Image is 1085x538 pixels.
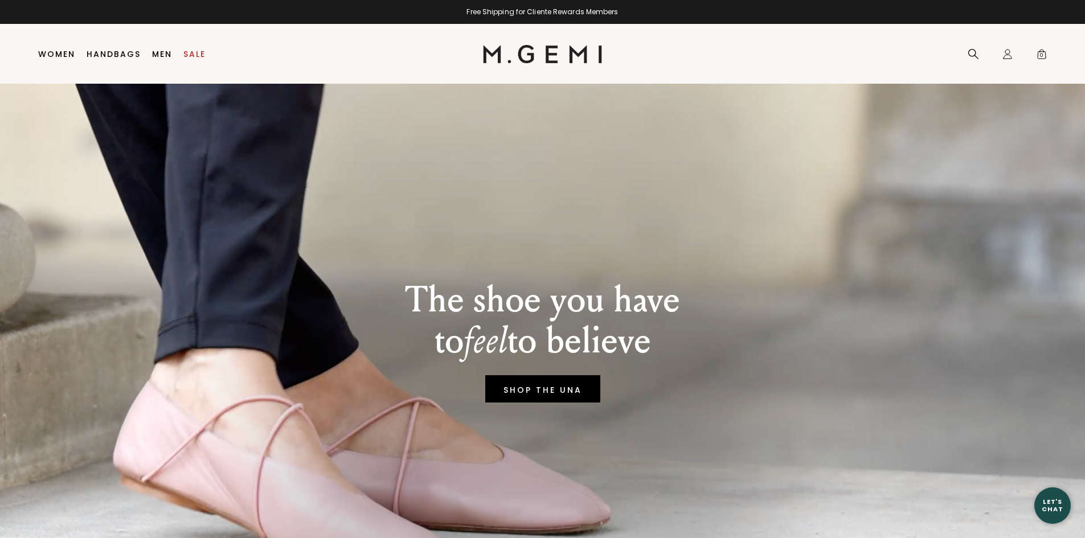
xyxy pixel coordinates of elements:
em: feel [464,319,507,363]
div: Let's Chat [1034,498,1071,512]
a: Men [152,50,172,59]
p: to to believe [405,321,680,362]
span: 0 [1036,51,1047,62]
a: SHOP THE UNA [485,375,600,403]
img: M.Gemi [483,45,602,63]
a: Handbags [87,50,141,59]
a: Sale [183,50,206,59]
p: The shoe you have [405,280,680,321]
a: Women [38,50,75,59]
